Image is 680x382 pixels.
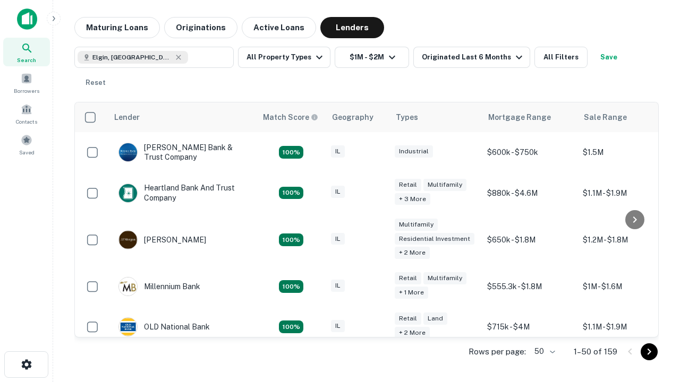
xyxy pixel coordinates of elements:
div: Retail [395,312,421,325]
button: Originated Last 6 Months [413,47,530,68]
span: Contacts [16,117,37,126]
div: Millennium Bank [118,277,200,296]
div: Matching Properties: 28, hasApolloMatch: undefined [279,146,303,159]
button: All Property Types [238,47,330,68]
img: picture [119,277,137,296]
div: Industrial [395,145,433,158]
a: Borrowers [3,68,50,97]
div: Residential Investment [395,233,474,245]
div: Originated Last 6 Months [422,51,525,64]
button: Lenders [320,17,384,38]
td: $1.5M [577,132,673,172]
div: + 2 more [395,327,430,339]
div: IL [331,280,345,292]
td: $555.3k - $1.8M [482,266,577,307]
div: IL [331,320,345,332]
p: 1–50 of 159 [574,345,617,358]
p: Rows per page: [469,345,526,358]
span: Search [17,56,36,64]
div: Matching Properties: 16, hasApolloMatch: undefined [279,280,303,293]
th: Sale Range [577,102,673,132]
div: Multifamily [395,219,438,231]
img: picture [119,143,137,161]
button: Maturing Loans [74,17,160,38]
div: [PERSON_NAME] [118,230,206,249]
div: Matching Properties: 20, hasApolloMatch: undefined [279,187,303,199]
div: 50 [530,344,557,359]
div: Multifamily [423,179,466,191]
td: $1M - $1.6M [577,266,673,307]
div: + 1 more [395,286,428,299]
span: Elgin, [GEOGRAPHIC_DATA], [GEOGRAPHIC_DATA] [92,53,172,62]
button: All Filters [534,47,588,68]
div: Lender [114,111,140,124]
div: IL [331,233,345,245]
button: Save your search to get updates of matches that match your search criteria. [592,47,626,68]
div: Capitalize uses an advanced AI algorithm to match your search with the best lender. The match sco... [263,111,318,123]
th: Mortgage Range [482,102,577,132]
td: $1.1M - $1.9M [577,172,673,213]
span: Borrowers [14,86,39,95]
th: Lender [108,102,257,132]
th: Types [389,102,482,132]
div: IL [331,145,345,158]
th: Capitalize uses an advanced AI algorithm to match your search with the best lender. The match sco... [257,102,326,132]
td: $600k - $750k [482,132,577,172]
img: picture [119,184,137,202]
button: Reset [79,72,113,93]
td: $650k - $1.8M [482,213,577,267]
div: Retail [395,179,421,191]
div: Matching Properties: 22, hasApolloMatch: undefined [279,320,303,333]
div: Matching Properties: 23, hasApolloMatch: undefined [279,233,303,246]
td: $1.1M - $1.9M [577,307,673,347]
a: Saved [3,130,50,159]
th: Geography [326,102,389,132]
div: IL [331,186,345,198]
span: Saved [19,148,35,157]
div: Land [423,312,447,325]
div: Multifamily [423,272,466,284]
div: + 3 more [395,193,430,205]
td: $1.2M - $1.8M [577,213,673,267]
button: $1M - $2M [335,47,409,68]
div: + 2 more [395,247,430,259]
h6: Match Score [263,111,316,123]
a: Contacts [3,99,50,128]
div: OLD National Bank [118,317,210,336]
div: Heartland Bank And Trust Company [118,183,246,202]
img: capitalize-icon.png [17,8,37,30]
a: Search [3,38,50,66]
td: $715k - $4M [482,307,577,347]
img: picture [119,231,137,249]
td: $880k - $4.6M [482,172,577,213]
div: Geography [332,111,373,124]
div: Retail [395,272,421,284]
button: Active Loans [242,17,316,38]
button: Originations [164,17,237,38]
button: Go to next page [641,343,658,360]
div: Sale Range [584,111,627,124]
img: picture [119,318,137,336]
div: Mortgage Range [488,111,551,124]
div: Types [396,111,418,124]
div: [PERSON_NAME] Bank & Trust Company [118,143,246,162]
iframe: Chat Widget [627,297,680,348]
